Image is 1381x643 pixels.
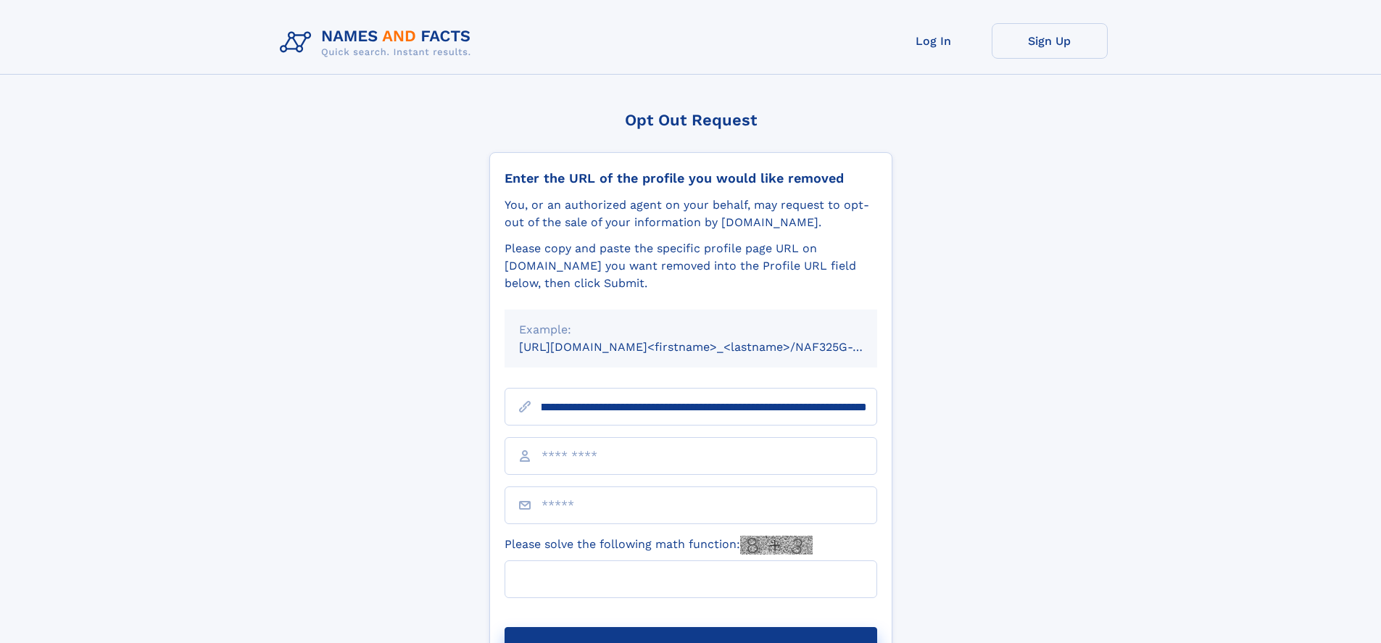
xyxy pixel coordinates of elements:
[505,240,877,292] div: Please copy and paste the specific profile page URL on [DOMAIN_NAME] you want removed into the Pr...
[519,340,905,354] small: [URL][DOMAIN_NAME]<firstname>_<lastname>/NAF325G-xxxxxxxx
[489,111,892,129] div: Opt Out Request
[505,536,813,555] label: Please solve the following math function:
[992,23,1108,59] a: Sign Up
[274,23,483,62] img: Logo Names and Facts
[876,23,992,59] a: Log In
[505,170,877,186] div: Enter the URL of the profile you would like removed
[519,321,863,339] div: Example:
[505,196,877,231] div: You, or an authorized agent on your behalf, may request to opt-out of the sale of your informatio...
